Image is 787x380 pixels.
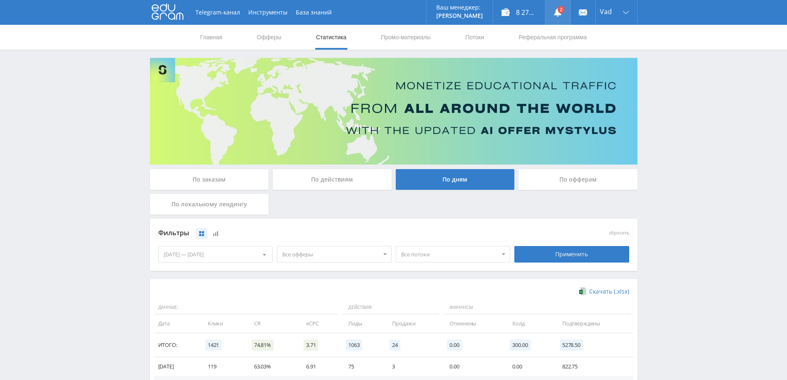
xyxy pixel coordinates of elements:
p: Ваш менеджер: [436,4,483,11]
div: По офферам [518,169,637,190]
span: 74.81% [252,339,273,351]
td: Подтверждены [554,314,633,333]
td: Продажи [384,314,441,333]
div: Фильтры [158,227,511,239]
span: Финансы: [443,301,631,315]
td: 119 [200,357,246,376]
div: [DATE] — [DATE] [159,246,273,262]
span: Все потоки [401,246,498,262]
td: 3 [384,357,441,376]
a: Главная [200,25,223,50]
p: [PERSON_NAME] [436,12,483,19]
td: 63.03% [246,357,298,376]
span: 1063 [346,339,362,351]
a: Скачать (.xlsx) [579,287,629,296]
td: [DATE] [154,357,200,376]
img: Banner [150,58,637,165]
td: Лиды [340,314,384,333]
span: Данные: [154,301,338,315]
td: 0.00 [441,357,504,376]
span: 5278.50 [560,339,583,351]
div: По локальному лендингу [150,194,269,215]
td: 6.91 [298,357,340,376]
a: Офферы [256,25,283,50]
span: 1421 [205,339,221,351]
td: Итого: [154,333,200,357]
button: сбросить [609,230,629,236]
td: Отменены [441,314,504,333]
td: 75 [340,357,384,376]
a: Статистика [315,25,347,50]
span: 0.00 [447,339,461,351]
td: 822.75 [554,357,633,376]
span: Скачать (.xlsx) [589,288,629,295]
span: 24 [390,339,400,351]
a: Реферальная программа [518,25,588,50]
div: По действиям [273,169,392,190]
td: Клики [200,314,246,333]
td: Холд [504,314,554,333]
span: 300.00 [510,339,530,351]
td: 0.00 [504,357,554,376]
div: По заказам [150,169,269,190]
td: CR [246,314,298,333]
a: Потоки [464,25,485,50]
span: Vad [600,8,612,15]
span: Все офферы [282,246,379,262]
td: Дата [154,314,200,333]
td: eCPC [298,314,340,333]
img: xlsx [579,287,586,295]
a: Промо-материалы [380,25,431,50]
span: Действия: [342,301,439,315]
span: 3.71 [304,339,318,351]
div: Применить [514,246,629,263]
div: По дням [396,169,515,190]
